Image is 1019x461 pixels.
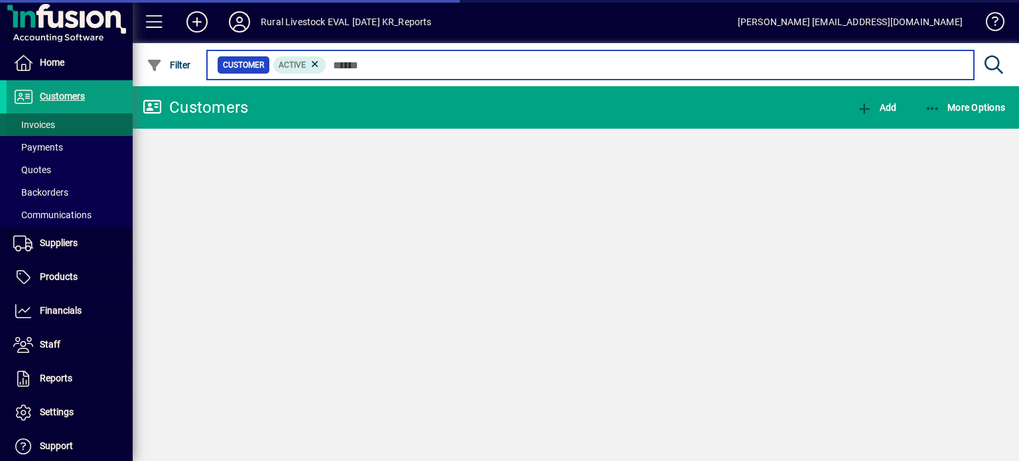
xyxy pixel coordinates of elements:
[40,271,78,282] span: Products
[176,10,218,34] button: Add
[218,10,261,34] button: Profile
[40,305,82,316] span: Financials
[279,60,306,70] span: Active
[921,96,1009,119] button: More Options
[7,181,133,204] a: Backorders
[273,56,326,74] mat-chip: Activation Status: Active
[7,136,133,159] a: Payments
[40,237,78,248] span: Suppliers
[853,96,900,119] button: Add
[7,113,133,136] a: Invoices
[13,119,55,130] span: Invoices
[40,91,85,101] span: Customers
[143,53,194,77] button: Filter
[7,295,133,328] a: Financials
[7,362,133,395] a: Reports
[976,3,1002,46] a: Knowledge Base
[40,57,64,68] span: Home
[7,396,133,429] a: Settings
[856,102,896,113] span: Add
[7,159,133,181] a: Quotes
[7,227,133,260] a: Suppliers
[925,102,1006,113] span: More Options
[7,204,133,226] a: Communications
[13,165,51,175] span: Quotes
[13,142,63,153] span: Payments
[40,373,72,383] span: Reports
[7,261,133,294] a: Products
[261,11,432,33] div: Rural Livestock EVAL [DATE] KR_Reports
[7,46,133,80] a: Home
[40,339,60,350] span: Staff
[223,58,264,72] span: Customer
[13,210,92,220] span: Communications
[7,328,133,362] a: Staff
[738,11,963,33] div: [PERSON_NAME] [EMAIL_ADDRESS][DOMAIN_NAME]
[143,97,248,118] div: Customers
[40,440,73,451] span: Support
[13,187,68,198] span: Backorders
[40,407,74,417] span: Settings
[147,60,191,70] span: Filter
